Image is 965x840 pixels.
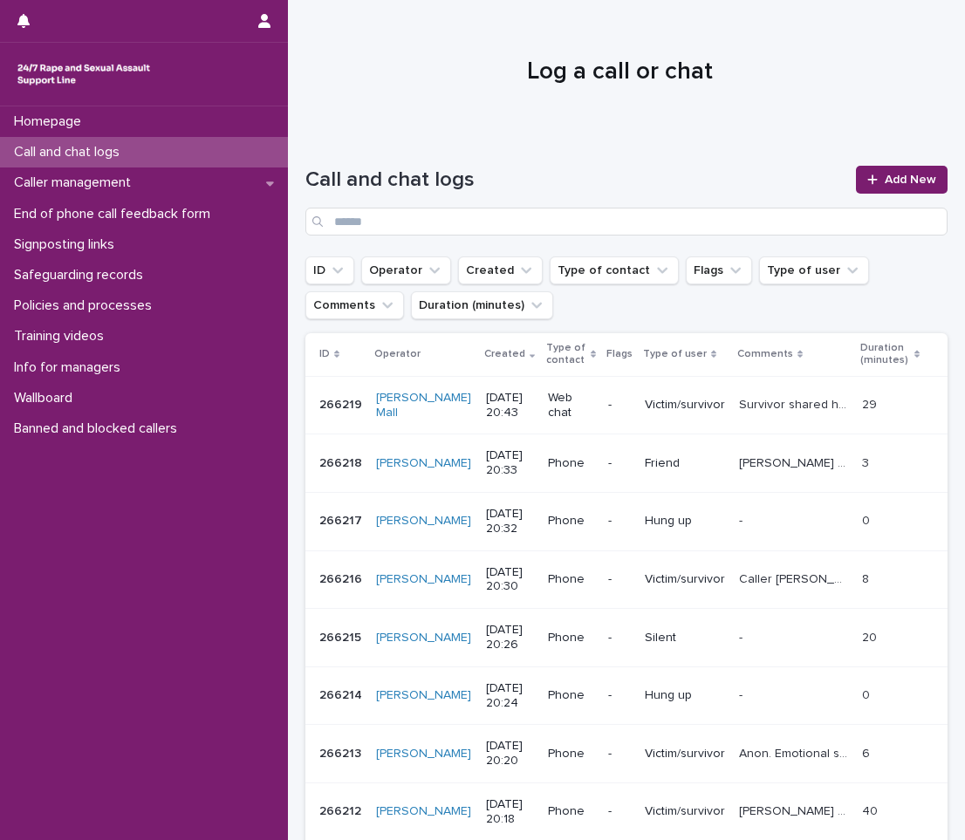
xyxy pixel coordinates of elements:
[376,456,471,471] a: [PERSON_NAME]
[885,174,936,186] span: Add New
[7,236,128,253] p: Signposting links
[548,572,594,587] p: Phone
[319,743,365,761] p: 266213
[7,174,145,191] p: Caller management
[458,256,543,284] button: Created
[305,492,948,550] tr: 266217266217 [PERSON_NAME] [DATE] 20:32Phone-Hung up-- 00
[305,58,934,87] h1: Log a call or chat
[305,609,948,667] tr: 266215266215 [PERSON_NAME] [DATE] 20:26Phone-Silent-- 2020
[305,167,845,193] h1: Call and chat logs
[645,514,725,529] p: Hung up
[739,627,746,645] p: -
[374,345,421,364] p: Operator
[548,391,594,420] p: Web chat
[608,747,631,761] p: -
[7,328,118,345] p: Training videos
[645,631,725,645] p: Silent
[862,743,873,761] p: 6
[608,804,631,819] p: -
[645,804,725,819] p: Victim/survivor
[739,569,851,587] p: Caller Susan. The harassment has happened in her building; said she is at risk of being homeless ...
[319,510,366,529] p: 266217
[548,514,594,529] p: Phone
[305,208,948,236] input: Search
[486,797,534,827] p: [DATE] 20:18
[305,291,404,319] button: Comments
[860,338,910,371] p: Duration (minutes)
[739,685,746,703] p: -
[7,267,157,283] p: Safeguarding records
[7,359,134,376] p: Info for managers
[319,345,330,364] p: ID
[645,688,725,703] p: Hung up
[643,345,707,364] p: Type of user
[759,256,869,284] button: Type of user
[486,391,534,420] p: [DATE] 20:43
[486,565,534,595] p: [DATE] 20:30
[608,456,631,471] p: -
[319,801,365,819] p: 266212
[411,291,553,319] button: Duration (minutes)
[7,113,95,130] p: Homepage
[14,57,154,92] img: rhQMoQhaT3yELyF149Cw
[305,256,354,284] button: ID
[486,623,534,652] p: [DATE] 20:26
[546,338,586,371] p: Type of contact
[486,507,534,536] p: [DATE] 20:32
[319,453,366,471] p: 266218
[7,144,133,160] p: Call and chat logs
[862,394,880,413] p: 29
[319,685,366,703] p: 266214
[376,572,471,587] a: [PERSON_NAME]
[486,739,534,768] p: [DATE] 20:20
[7,206,224,222] p: End of phone call feedback form
[305,725,948,783] tr: 266213266213 [PERSON_NAME] [DATE] 20:20Phone-Victim/survivorAnon. Emotional support around trauma...
[7,390,86,406] p: Wallboard
[862,510,873,529] p: 0
[376,804,471,819] a: [PERSON_NAME]
[608,398,631,413] p: -
[548,688,594,703] p: Phone
[739,453,851,471] p: Caller said their friend at work told them they were raped at the work christmas party. Explored ...
[856,166,948,194] a: Add New
[550,256,679,284] button: Type of contact
[737,345,793,364] p: Comments
[305,666,948,725] tr: 266214266214 [PERSON_NAME] [DATE] 20:24Phone-Hung up-- 00
[739,743,851,761] p: Anon. Emotional support around trauma and having lived/living a bad life. Caller felt they had sa...
[862,801,881,819] p: 40
[548,804,594,819] p: Phone
[376,514,471,529] a: [PERSON_NAME]
[739,510,746,529] p: -
[862,569,873,587] p: 8
[862,453,873,471] p: 3
[361,256,451,284] button: Operator
[305,550,948,609] tr: 266216266216 [PERSON_NAME] [DATE] 20:30Phone-Victim/survivorCaller [PERSON_NAME]. The harassment ...
[319,569,366,587] p: 266216
[319,394,366,413] p: 266219
[7,297,166,314] p: Policies and processes
[862,685,873,703] p: 0
[376,631,471,645] a: [PERSON_NAME]
[376,391,472,420] a: [PERSON_NAME] Mall
[608,572,631,587] p: -
[739,801,851,819] p: Caller shared that they experienced 4 sexual crimes in their life- including being raped and sexu...
[608,688,631,703] p: -
[484,345,525,364] p: Created
[319,627,365,645] p: 266215
[486,448,534,478] p: [DATE] 20:33
[608,514,631,529] p: -
[645,456,725,471] p: Friend
[686,256,752,284] button: Flags
[606,345,633,364] p: Flags
[305,376,948,434] tr: 266219266219 [PERSON_NAME] Mall [DATE] 20:43Web chat-Victim/survivorSurvivor shared her triggers ...
[548,747,594,761] p: Phone
[376,747,471,761] a: [PERSON_NAME]
[548,456,594,471] p: Phone
[862,627,880,645] p: 20
[645,572,725,587] p: Victim/survivor
[305,434,948,493] tr: 266218266218 [PERSON_NAME] [DATE] 20:33Phone-Friend[PERSON_NAME] said their friend at work told t...
[7,420,191,437] p: Banned and blocked callers
[608,631,631,645] p: -
[486,681,534,711] p: [DATE] 20:24
[645,747,725,761] p: Victim/survivor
